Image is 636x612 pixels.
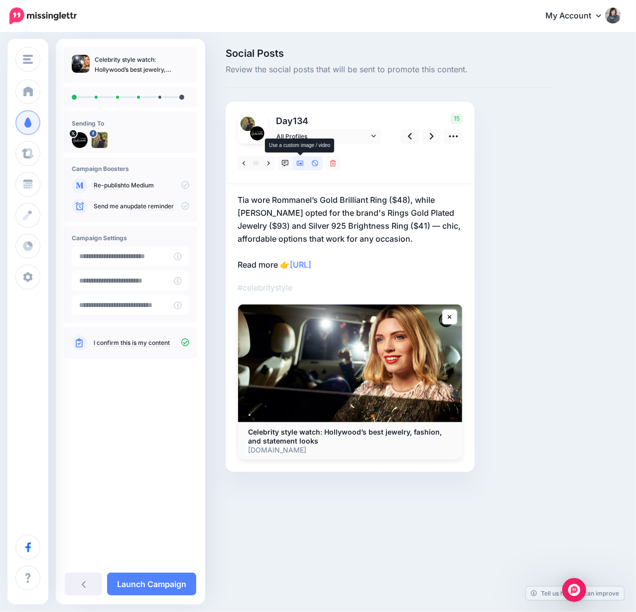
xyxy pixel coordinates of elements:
b: Celebrity style watch: Hollywood’s best jewelry, fashion, and statement looks [248,428,442,445]
p: Tia wore Rommanel’s Gold Brilliant Ring ($48), while [PERSON_NAME] opted for the brand's Rings Go... [238,193,463,271]
h4: Campaign Settings [72,234,189,242]
img: Missinglettr [9,7,77,24]
a: [URL] [290,260,311,270]
img: wpZC05s2-20285.png [72,132,88,148]
h4: Sending To [72,120,189,127]
a: All Profiles [271,129,381,144]
a: Re-publish [94,181,124,189]
img: 50b5f1b7cc64d1b3c70f42a434dc048a_thumb.jpg [72,55,90,73]
span: 134 [293,116,308,126]
p: #celebritystyle [238,281,463,294]
h4: Campaign Boosters [72,165,189,172]
div: Open Intercom Messenger [562,578,586,602]
p: to Medium [94,181,189,190]
a: Tell us how we can improve [526,587,624,600]
span: Review the social posts that will be sent to promote this content. [226,63,553,76]
span: All Profiles [276,131,369,142]
p: Celebrity style watch: Hollywood’s best jewelry, fashion, and statement looks [95,55,189,75]
img: wpZC05s2-20285.png [250,126,264,141]
img: 20954083_10155448620761147_6036649218327388163_n-bsa29645.jpg [92,132,108,148]
a: update reminder [127,202,174,210]
a: I confirm this is my content [94,339,170,347]
a: My Account [535,4,621,28]
span: Social Posts [226,48,553,58]
span: 15 [451,114,463,124]
img: Celebrity style watch: Hollywood’s best jewelry, fashion, and statement looks [238,305,462,422]
p: Day [271,114,382,128]
p: [DOMAIN_NAME] [248,446,452,455]
p: Send me an [94,202,189,211]
img: 20954083_10155448620761147_6036649218327388163_n-bsa29645.jpg [241,117,255,131]
img: menu.png [23,55,33,64]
